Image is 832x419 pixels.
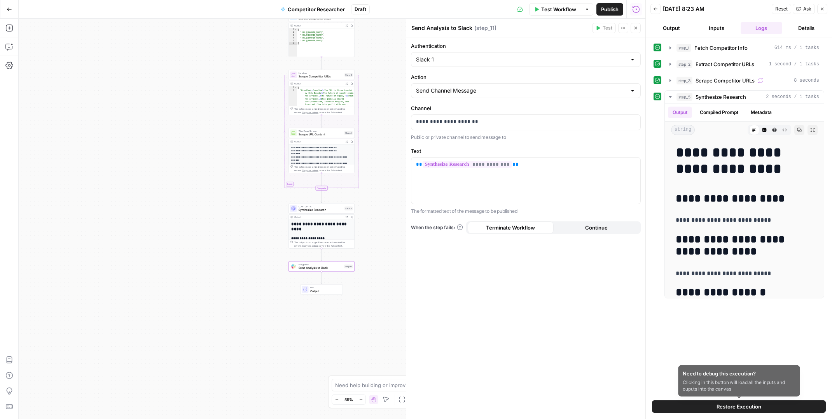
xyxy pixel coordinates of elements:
[650,22,692,34] button: Output
[541,5,576,13] span: Test Workflow
[717,403,761,410] span: Restore Execution
[741,22,783,34] button: Logs
[529,3,581,16] button: Test Workflow
[310,286,339,289] span: End
[310,289,339,293] span: Output
[291,264,295,268] img: Slack-mark-RGB.png
[411,224,463,231] a: When the step fails:
[294,140,343,144] div: Output
[289,39,297,42] div: 5
[774,44,819,51] span: 614 ms / 1 tasks
[294,107,353,114] div: This output is too large & has been abbreviated for review. to view the full content.
[676,77,692,84] span: step_3
[294,82,343,86] div: Output
[289,31,297,34] div: 2
[299,16,343,21] span: Extract Competitor URLs
[416,56,626,63] input: Slack 1
[592,23,616,33] button: Test
[299,129,343,133] span: Web Page Scrape
[803,5,811,12] span: Ask
[769,61,819,68] span: 1 second / 1 tasks
[696,22,738,34] button: Inputs
[321,191,322,203] g: Edge from step_3-iteration-end to step_5
[601,5,619,13] span: Publish
[671,125,695,135] span: string
[321,249,322,261] g: Edge from step_5 to step_11
[411,73,641,81] label: Action
[766,93,819,100] span: 2 seconds / 1 tasks
[652,400,826,413] button: Restore Execution
[289,37,297,39] div: 4
[288,284,355,295] div: EndOutput
[665,42,824,54] button: 614 ms / 1 tasks
[321,272,322,284] g: Edge from step_11 to end
[665,58,824,70] button: 1 second / 1 tasks
[288,186,355,191] div: Complete
[294,240,353,247] div: This output is too large & has been abbreviated for review. to view the full content.
[302,169,318,172] span: Copy the output
[775,5,788,12] span: Reset
[665,103,824,298] div: 2 seconds / 1 tasks
[411,147,641,155] label: Text
[294,86,297,89] span: Toggle code folding, rows 1 through 3
[668,107,692,118] button: Output
[603,25,612,32] span: Test
[294,165,353,172] div: This output is too large & has been abbreviated for review. to view the full content.
[355,6,366,13] span: Draft
[344,207,353,210] div: Step 5
[344,396,353,403] span: 55%
[416,87,626,95] input: Send Channel Message
[289,42,297,45] div: 6
[344,73,353,77] div: Step 3
[288,261,355,272] div: IntegrationSend Analysis to SlackStep 11
[486,224,535,231] span: Terminate Workflow
[299,208,343,212] span: Synthesize Research
[289,86,297,89] div: 1
[321,57,322,69] g: Edge from step_2 to step_3
[411,24,472,32] textarea: Send Analysis to Slack
[289,34,297,37] div: 3
[696,60,754,68] span: Extract Competitor URLs
[276,3,350,16] button: Competitor Researcher
[321,115,322,128] g: Edge from step_3 to step_4
[554,221,640,234] button: Continue
[411,42,641,50] label: Authentication
[288,70,355,115] div: LoopIterationScrape Competitor URLsStep 3Output[ "Ecomflow\nEcomflow\nThe 3PL in China trusted by...
[294,216,343,219] div: Output
[299,205,343,208] span: LLM · GPT-4.1
[302,244,318,247] span: Copy the output
[299,266,343,270] span: Send Analysis to Slack
[344,15,353,19] div: Step 2
[294,24,343,27] div: Output
[794,77,819,84] span: 8 seconds
[676,93,692,101] span: step_5
[344,265,353,268] div: Step 11
[411,133,641,141] p: Public or private channel to send message to
[299,132,343,137] span: Scrape URL Content
[585,224,608,231] span: Continue
[596,3,623,16] button: Publish
[676,60,692,68] span: step_2
[299,263,343,266] span: Integration
[288,12,355,57] div: Extract Competitor URLsStep 2Output[ "[URL][DOMAIN_NAME]", "[URL][DOMAIN_NAME]", "[URL][DOMAIN_NA...
[289,28,297,31] div: 1
[299,71,343,75] span: Iteration
[315,186,327,191] div: Complete
[665,74,824,87] button: 8 seconds
[294,28,297,31] span: Toggle code folding, rows 1 through 6
[411,104,641,112] label: Channel
[772,4,791,14] button: Reset
[344,131,353,135] div: Step 4
[696,77,755,84] span: Scrape Competitor URLs
[746,107,776,118] button: Metadata
[695,107,743,118] button: Compiled Prompt
[665,91,824,103] button: 2 seconds / 1 tasks
[474,24,496,32] span: ( step_11 )
[676,44,691,52] span: step_1
[411,207,641,215] p: The formatted text of the message to be published
[694,44,748,52] span: Fetch Competitor Info
[288,5,345,13] span: Competitor Researcher
[696,93,746,101] span: Synthesize Research
[299,74,343,79] span: Scrape Competitor URLs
